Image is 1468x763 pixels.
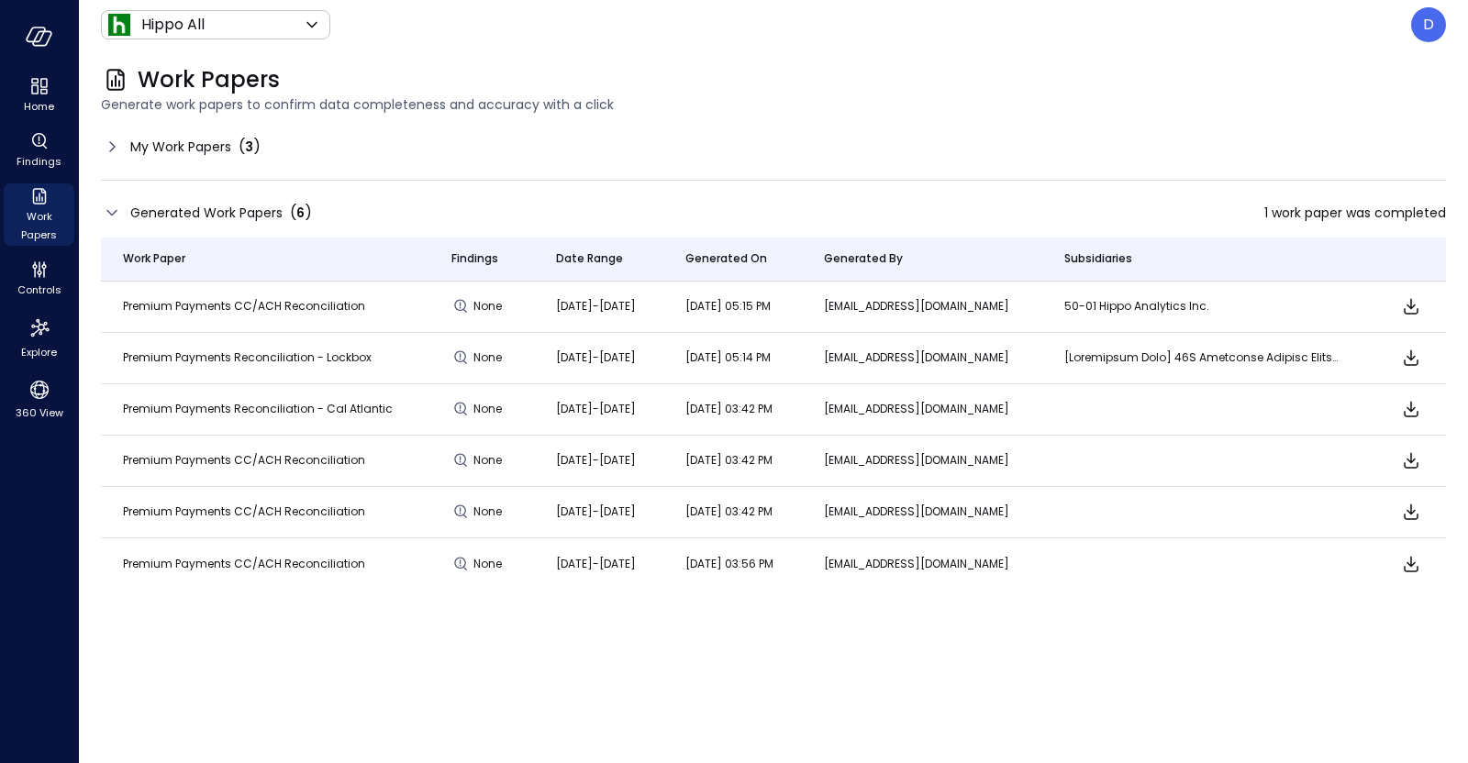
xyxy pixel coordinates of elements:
[473,348,506,367] span: None
[130,137,231,157] span: My Work Papers
[123,401,393,416] span: Premium Payments Reconciliation - Cal Atlantic
[4,374,74,424] div: 360 View
[556,249,623,268] span: Date Range
[296,204,305,222] span: 6
[824,451,1020,470] p: [EMAIL_ADDRESS][DOMAIN_NAME]
[17,152,61,171] span: Findings
[556,503,636,519] span: [DATE]-[DATE]
[1400,553,1422,575] span: Download
[101,94,1446,115] span: Generate work papers to confirm data completeness and accuracy with a click
[245,138,253,156] span: 3
[473,555,506,573] span: None
[824,400,1020,418] p: [EMAIL_ADDRESS][DOMAIN_NAME]
[824,297,1020,315] p: [EMAIL_ADDRESS][DOMAIN_NAME]
[123,503,365,519] span: Premium Payments CC/ACH Reconciliation
[4,312,74,363] div: Explore
[1400,501,1422,523] span: Download
[1064,297,1340,315] p: 50-01 Hippo Analytics Inc.
[556,452,636,468] span: [DATE]-[DATE]
[685,349,771,365] span: [DATE] 05:14 PM
[1400,449,1422,471] span: Download
[4,73,74,117] div: Home
[4,257,74,301] div: Controls
[130,203,283,223] span: Generated Work Papers
[556,401,636,416] span: [DATE]-[DATE]
[1411,7,1446,42] div: Dfreeman
[1264,203,1446,223] span: 1 work paper was completed
[685,249,767,268] span: Generated On
[141,14,205,36] p: Hippo All
[556,298,636,314] span: [DATE]-[DATE]
[1064,348,1340,367] p: [Historical Data] 10C Sojourner Holding Company, [Historical Data] Elimination, [Historical Data]...
[123,249,185,268] span: Work Paper
[824,503,1020,521] p: [EMAIL_ADDRESS][DOMAIN_NAME]
[685,452,773,468] span: [DATE] 03:42 PM
[123,452,365,468] span: Premium Payments CC/ACH Reconciliation
[1400,347,1422,369] span: Download
[1400,295,1422,317] span: Download
[473,297,506,315] span: None
[473,451,506,470] span: None
[824,348,1020,367] p: [EMAIL_ADDRESS][DOMAIN_NAME]
[1423,14,1434,36] p: D
[123,349,372,365] span: Premium Payments Reconciliation - Lockbox
[16,404,63,422] span: 360 View
[1064,249,1132,268] span: Subsidiaries
[4,183,74,246] div: Work Papers
[123,556,365,571] span: Premium Payments CC/ACH Reconciliation
[824,555,1020,573] p: [EMAIL_ADDRESS][DOMAIN_NAME]
[1400,398,1422,420] span: Download
[17,281,61,299] span: Controls
[239,136,261,158] div: ( )
[4,128,74,172] div: Findings
[123,298,365,314] span: Premium Payments CC/ACH Reconciliation
[556,556,636,571] span: [DATE]-[DATE]
[685,503,773,519] span: [DATE] 03:42 PM
[451,249,498,268] span: Findings
[824,249,903,268] span: Generated By
[556,349,636,365] span: [DATE]-[DATE]
[108,14,130,36] img: Icon
[685,401,773,416] span: [DATE] 03:42 PM
[21,343,57,361] span: Explore
[473,503,506,521] span: None
[290,202,312,224] div: ( )
[473,400,506,418] span: None
[24,97,54,116] span: Home
[11,207,67,244] span: Work Papers
[138,65,280,94] span: Work Papers
[685,298,771,314] span: [DATE] 05:15 PM
[685,556,773,571] span: [DATE] 03:56 PM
